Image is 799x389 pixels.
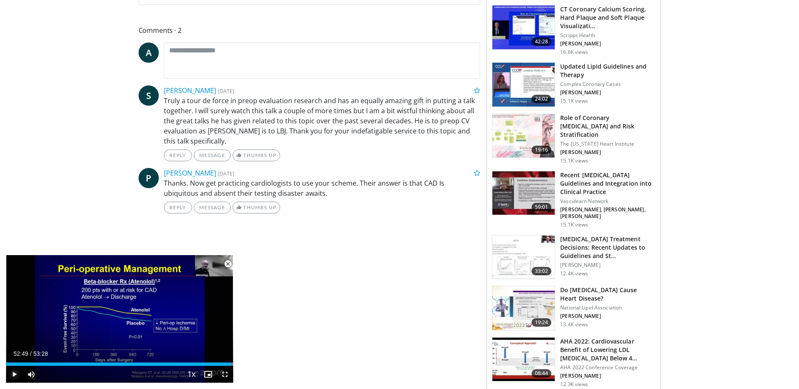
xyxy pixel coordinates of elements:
h3: Updated Lipid Guidelines and Therapy [560,62,655,79]
img: 4ea3ec1a-320e-4f01-b4eb-a8bc26375e8f.150x105_q85_crop-smart_upscale.jpg [492,5,555,49]
h3: Recent [MEDICAL_DATA] Guidelines and Integration into Clinical Practice [560,171,655,196]
span: 53:28 [33,350,48,357]
span: 24:02 [532,95,552,103]
a: Thumbs Up [232,149,280,161]
a: Thumbs Up [232,202,280,213]
p: 16.6K views [560,49,588,56]
span: Comments 2 [139,25,481,36]
span: 08:44 [532,369,552,378]
h3: AHA 2022: Cardiovascular Benefit of Lowering LDL [MEDICAL_DATA] Below 4… [560,337,655,362]
h3: CT Coronary Calcium Scoring, Hard Plaque and Soft Plaque Visualizati… [560,5,655,30]
button: Fullscreen [216,366,233,383]
button: Play [6,366,23,383]
h3: Role of Coronary [MEDICAL_DATA] and Risk Stratification [560,114,655,139]
p: [PERSON_NAME] [560,262,655,269]
p: Truly a tour de force in preop evaluation research and has an equally amazing gift in putting a t... [164,96,481,146]
a: [PERSON_NAME] [164,168,216,178]
img: 1efa8c99-7b8a-4ab5-a569-1c219ae7bd2c.150x105_q85_crop-smart_upscale.jpg [492,114,555,158]
a: 19:16 Role of Coronary [MEDICAL_DATA] and Risk Stratification The [US_STATE] Heart Institute [PER... [492,114,655,164]
img: 77f671eb-9394-4acc-bc78-a9f077f94e00.150x105_q85_crop-smart_upscale.jpg [492,63,555,107]
p: 15.1K views [560,157,588,164]
p: Complex Coronary Cases [560,81,655,88]
span: / [30,350,32,357]
a: 59:01 Recent [MEDICAL_DATA] Guidelines and Integration into Clinical Practice Vasculearn Network ... [492,171,655,228]
p: 13.4K views [560,321,588,328]
span: 52:49 [13,350,28,357]
a: P [139,168,159,188]
div: Progress Bar [6,362,233,366]
p: [PERSON_NAME] [560,89,655,96]
a: S [139,85,159,106]
p: 15.1K views [560,221,588,228]
img: 87825f19-cf4c-4b91-bba1-ce218758c6bb.150x105_q85_crop-smart_upscale.jpg [492,171,555,215]
a: 19:24 Do [MEDICAL_DATA] Cause Heart Disease? National Lipid Association [PERSON_NAME] 13.4K views [492,286,655,330]
video-js: Video Player [6,255,233,383]
img: 6f79f02c-3240-4454-8beb-49f61d478177.150x105_q85_crop-smart_upscale.jpg [492,235,555,279]
a: Reply [164,202,192,213]
small: [DATE] [218,170,234,177]
button: Mute [23,366,40,383]
button: Playback Rate [183,366,200,383]
p: AHA 2022 Conference Coverage [560,364,655,371]
img: 0bfdbe78-0a99-479c-8700-0132d420b8cd.150x105_q85_crop-smart_upscale.jpg [492,286,555,330]
p: Vasculearn Network [560,198,655,205]
button: Close [219,255,236,273]
a: 24:02 Updated Lipid Guidelines and Therapy Complex Coronary Cases [PERSON_NAME] 15.1K views [492,62,655,107]
p: National Lipid Association [560,304,655,311]
p: Thanks. Now get practicing cardiologists to use your scheme. Their answer is that CAD Is ubiquito... [164,178,481,198]
a: Message [194,149,231,161]
p: The [US_STATE] Heart Institute [560,141,655,147]
a: 42:28 CT Coronary Calcium Scoring, Hard Plaque and Soft Plaque Visualizati… Scripps Health [PERSO... [492,5,655,56]
small: [DATE] [218,87,234,95]
span: 33:02 [532,267,552,275]
p: 15.1K views [560,98,588,104]
p: 12.4K views [560,270,588,277]
p: [PERSON_NAME], [PERSON_NAME], [PERSON_NAME] [560,206,655,220]
p: Scripps Health [560,32,655,39]
p: 12.3K views [560,381,588,388]
a: A [139,43,159,63]
a: [PERSON_NAME] [164,86,216,95]
a: Reply [164,149,192,161]
span: 42:28 [532,37,552,46]
span: 59:01 [532,203,552,211]
p: [PERSON_NAME] [560,373,655,379]
a: Message [194,202,231,213]
h3: [MEDICAL_DATA] Treatment Decisions: Recent Updates to Guidelines and St… [560,235,655,260]
button: Enable picture-in-picture mode [200,366,216,383]
a: 33:02 [MEDICAL_DATA] Treatment Decisions: Recent Updates to Guidelines and St… [PERSON_NAME] 12.4... [492,235,655,280]
p: [PERSON_NAME] [560,149,655,156]
p: [PERSON_NAME] [560,40,655,47]
span: 19:24 [532,318,552,327]
h3: Do [MEDICAL_DATA] Cause Heart Disease? [560,286,655,303]
p: [PERSON_NAME] [560,313,655,320]
span: 19:16 [532,146,552,154]
a: 08:44 AHA 2022: Cardiovascular Benefit of Lowering LDL [MEDICAL_DATA] Below 4… AHA 2022 Conferenc... [492,337,655,388]
img: 6021ef64-272c-4a88-83aa-0fbd5e7657a0.150x105_q85_crop-smart_upscale.jpg [492,338,555,381]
